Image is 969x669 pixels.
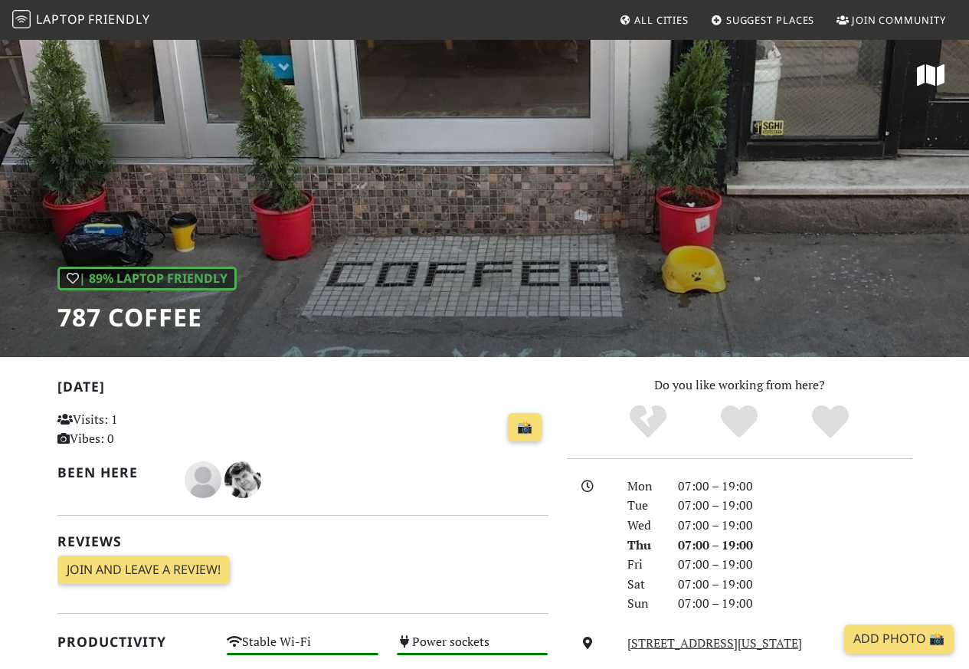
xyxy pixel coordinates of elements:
div: Tue [618,496,669,516]
div: Sun [618,594,669,614]
a: Join Community [830,6,952,34]
span: Steven Wakabayashi [185,470,224,487]
h1: 787 Coffee [57,303,237,332]
span: Vlad Sitalo [224,470,261,487]
div: 07:00 – 19:00 [669,477,922,497]
div: Mon [618,477,669,497]
a: All Cities [613,6,695,34]
div: 07:00 – 19:00 [669,496,922,516]
img: blank-535327c66bd565773addf3077783bbfce4b00ec00e9fd257753287c682c7fa38.png [185,461,221,498]
div: Power sockets [388,631,558,667]
div: 07:00 – 19:00 [669,594,922,614]
a: Add Photo 📸 [844,625,954,654]
div: No [603,403,694,441]
h2: Productivity [57,634,209,650]
a: Join and leave a review! [57,556,230,585]
a: [STREET_ADDRESS][US_STATE] [627,635,802,651]
span: Laptop [36,11,86,28]
div: 07:00 – 19:00 [669,575,922,595]
p: Visits: 1 Vibes: 0 [57,410,209,449]
div: Definitely! [784,403,876,441]
p: Do you like working from here? [567,375,912,395]
div: 07:00 – 19:00 [669,516,922,536]
span: All Cities [634,13,689,27]
span: Suggest Places [726,13,815,27]
span: Join Community [852,13,946,27]
div: Sat [618,575,669,595]
h2: Been here [57,464,166,480]
div: Wed [618,516,669,536]
div: 07:00 – 19:00 [669,555,922,575]
div: Thu [618,536,669,556]
div: Fri [618,555,669,575]
div: Yes [694,403,785,441]
img: 2406-vlad.jpg [224,461,261,498]
div: Stable Wi-Fi [218,631,388,667]
h2: Reviews [57,533,548,549]
h2: [DATE] [57,379,548,401]
a: Suggest Places [705,6,821,34]
div: 07:00 – 19:00 [669,536,922,556]
a: LaptopFriendly LaptopFriendly [12,7,150,34]
img: LaptopFriendly [12,10,31,28]
div: | 89% Laptop Friendly [57,267,237,291]
span: Friendly [88,11,149,28]
a: 📸 [508,413,542,442]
